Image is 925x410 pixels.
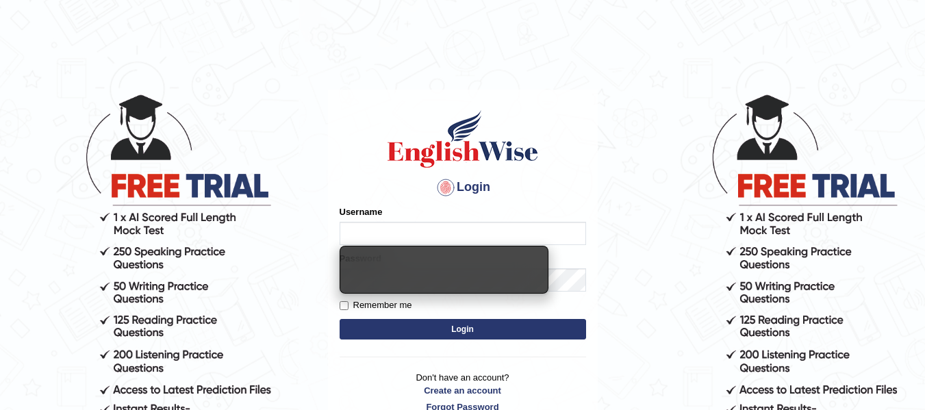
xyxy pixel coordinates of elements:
button: Login [340,319,586,339]
label: Username [340,205,383,218]
img: Logo of English Wise sign in for intelligent practice with AI [385,108,541,170]
a: Create an account [340,384,586,397]
h4: Login [340,177,586,198]
input: Remember me [340,301,349,310]
label: Remember me [340,298,412,312]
